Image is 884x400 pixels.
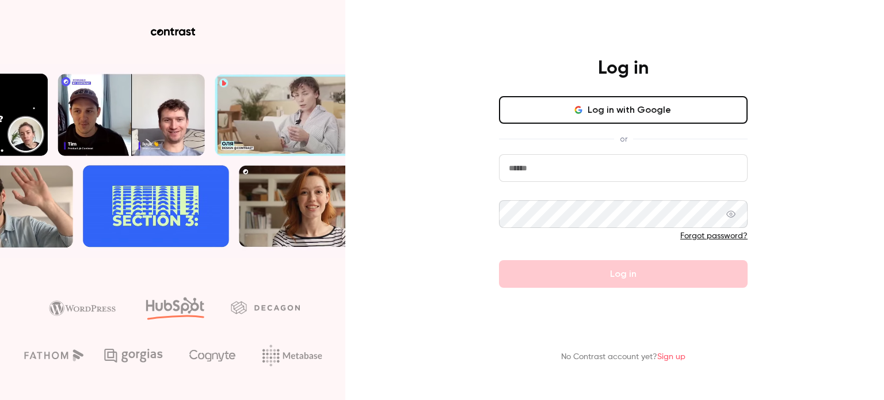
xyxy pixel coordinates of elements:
[680,232,748,240] a: Forgot password?
[561,351,685,363] p: No Contrast account yet?
[598,57,649,80] h4: Log in
[231,301,300,314] img: decagon
[499,96,748,124] button: Log in with Google
[614,133,633,145] span: or
[657,353,685,361] a: Sign up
